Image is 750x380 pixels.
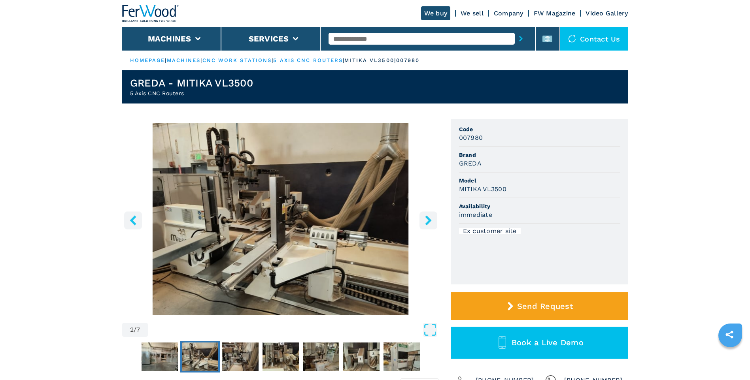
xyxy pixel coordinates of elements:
span: Brand [459,151,620,159]
a: 5 axis cnc routers [273,57,343,63]
span: / [134,327,136,333]
h3: immediate [459,210,492,219]
button: submit-button [515,30,527,48]
button: Book a Live Demo [451,327,628,359]
span: | [165,57,166,63]
img: Contact us [568,35,576,43]
span: Availability [459,202,620,210]
button: Go to Slide 2 [180,341,220,372]
a: sharethis [720,325,739,344]
h3: MITIKA VL3500 [459,184,506,194]
a: We sell [461,9,484,17]
span: Code [459,125,620,133]
a: cnc work stations [202,57,272,63]
img: 5 Axis CNC Routers GREDA MITIKA VL3500 [122,123,439,315]
button: right-button [419,211,437,229]
h3: 007980 [459,133,483,142]
h2: 5 Axis CNC Routers [130,89,253,97]
button: Send Request [451,292,628,320]
img: d3036dc7bf30281fb1eddad3351b1eb3 [263,342,299,371]
button: Go to Slide 7 [382,341,421,372]
img: 08c110c8487c61fe5a94e4cad379f234 [222,342,259,371]
span: Send Request [517,301,573,311]
span: | [272,57,273,63]
img: 4b617853975cdec21b2cb3535d6aa2aa [343,342,380,371]
nav: Thumbnail Navigation [122,341,439,372]
button: Go to Slide 3 [221,341,260,372]
span: Model [459,177,620,184]
div: Go to Slide 2 [122,123,439,315]
button: left-button [124,211,142,229]
p: mitika vl3500 | [344,57,396,64]
button: Open Fullscreen [150,323,437,337]
img: eeccd9d65b00a7b5c5705854b42473ce [384,342,420,371]
button: Machines [148,34,191,43]
iframe: Chat [716,344,744,374]
span: Book a Live Demo [512,338,584,347]
img: 632e56573056abe78df4df2f278943d6 [182,342,218,371]
a: HOMEPAGE [130,57,165,63]
a: machines [167,57,201,63]
img: daaddc72c6fa2383bb6d5f5a25ddff6d [303,342,339,371]
img: d4922c0da361566d7ad35516275e7f2c [142,342,178,371]
a: We buy [421,6,451,20]
a: FW Magazine [534,9,576,17]
button: Go to Slide 5 [301,341,341,372]
span: | [200,57,202,63]
h3: GREDA [459,159,482,168]
button: Services [249,34,289,43]
button: Go to Slide 1 [140,341,179,372]
a: Company [494,9,523,17]
span: 2 [130,327,134,333]
img: Ferwood [122,5,179,22]
h1: GREDA - MITIKA VL3500 [130,77,253,89]
p: 007980 [396,57,420,64]
button: Go to Slide 4 [261,341,300,372]
a: Video Gallery [586,9,628,17]
span: | [343,57,344,63]
span: 7 [136,327,140,333]
button: Go to Slide 6 [342,341,381,372]
div: Contact us [560,27,628,51]
div: Ex customer site [459,228,521,234]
